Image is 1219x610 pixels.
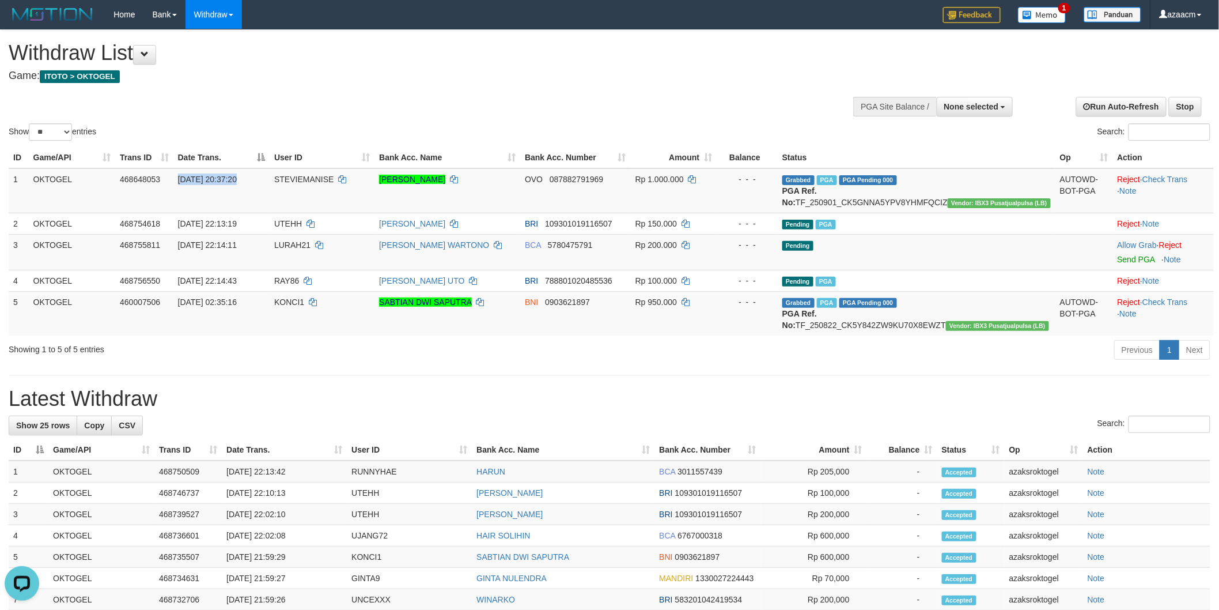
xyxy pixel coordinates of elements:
[1088,510,1105,519] a: Note
[120,298,160,307] span: 460007506
[154,461,222,483] td: 468750509
[675,552,720,562] span: Copy 0903621897 to clipboard
[635,175,684,184] span: Rp 1.000.000
[222,504,347,525] td: [DATE] 22:02:10
[9,6,96,23] img: MOTION_logo.png
[111,416,143,435] a: CSV
[817,175,837,185] span: Marked by azaksroktogel
[29,270,116,291] td: OKTOGEL
[1119,309,1137,318] a: Note
[1088,488,1105,498] a: Note
[222,483,347,504] td: [DATE] 22:10:13
[548,240,593,250] span: Copy 5780475791 to clipboard
[1164,255,1182,264] a: Note
[1142,298,1188,307] a: Check Trans
[1142,219,1160,228] a: Note
[347,461,472,483] td: RUNNYHAE
[696,574,754,583] span: Copy 1330027224443 to clipboard
[48,439,154,461] th: Game/API: activate to sort column ascending
[1018,7,1066,23] img: Button%20Memo.svg
[948,198,1051,208] span: Vendor URL: https://dashboard.q2checkout.com/secure
[154,439,222,461] th: Trans ID: activate to sort column ascending
[867,504,937,525] td: -
[942,510,976,520] span: Accepted
[1005,483,1083,504] td: azaksroktogel
[1119,186,1137,195] a: Note
[347,568,472,589] td: GINTA9
[761,439,867,461] th: Amount: activate to sort column ascending
[659,488,672,498] span: BRI
[675,510,743,519] span: Copy 109301019116507 to clipboard
[1005,439,1083,461] th: Op: activate to sort column ascending
[942,574,976,584] span: Accepted
[347,525,472,547] td: UJANG72
[937,439,1005,461] th: Status: activate to sort column ascending
[29,123,72,141] select: Showentries
[270,147,374,168] th: User ID: activate to sort column ascending
[942,468,976,477] span: Accepted
[1088,531,1105,540] a: Note
[631,147,717,168] th: Amount: activate to sort column ascending
[347,547,472,568] td: KONCI1
[16,421,70,430] span: Show 25 rows
[379,219,445,228] a: [PERSON_NAME]
[274,175,334,184] span: STEVIEMANISE
[9,504,48,525] td: 3
[379,276,464,285] a: [PERSON_NAME] UTO
[154,568,222,589] td: 468734631
[274,276,299,285] span: RAY86
[1113,168,1214,213] td: · ·
[374,147,520,168] th: Bank Acc. Name: activate to sort column ascending
[77,416,112,435] a: Copy
[659,510,672,519] span: BRI
[867,525,937,547] td: -
[154,525,222,547] td: 468736601
[1118,276,1141,285] a: Reject
[654,439,760,461] th: Bank Acc. Number: activate to sort column ascending
[120,175,160,184] span: 468648053
[761,483,867,504] td: Rp 100,000
[550,175,603,184] span: Copy 087882791969 to clipboard
[659,574,693,583] span: MANDIRI
[1088,467,1105,476] a: Note
[9,213,29,234] td: 2
[816,220,836,229] span: Marked by azaksroktogel
[778,147,1055,168] th: Status
[9,123,96,141] label: Show entries
[9,547,48,568] td: 5
[761,568,867,589] td: Rp 70,000
[476,510,543,519] a: [PERSON_NAME]
[677,467,722,476] span: Copy 3011557439 to clipboard
[635,276,677,285] span: Rp 100.000
[721,218,773,229] div: - - -
[379,298,471,307] a: SABTIAN DWI SAPUTRA
[946,321,1049,331] span: Vendor URL: https://dashboard.q2checkout.com/secure
[222,461,347,483] td: [DATE] 22:13:42
[635,219,677,228] span: Rp 150.000
[120,219,160,228] span: 468754618
[659,595,672,604] span: BRI
[1058,3,1070,13] span: 1
[525,175,543,184] span: OVO
[1076,97,1167,116] a: Run Auto-Refresh
[347,483,472,504] td: UTEHH
[9,416,77,435] a: Show 25 rows
[476,488,543,498] a: [PERSON_NAME]
[659,467,675,476] span: BCA
[937,97,1013,116] button: None selected
[1005,504,1083,525] td: azaksroktogel
[9,387,1210,411] h1: Latest Withdraw
[1088,574,1105,583] a: Note
[782,220,813,229] span: Pending
[1083,439,1210,461] th: Action
[1118,219,1141,228] a: Reject
[545,276,612,285] span: Copy 788801020485536 to clipboard
[675,488,743,498] span: Copy 109301019116507 to clipboard
[222,547,347,568] td: [DATE] 21:59:29
[48,547,154,568] td: OKTOGEL
[1113,234,1214,270] td: ·
[84,421,104,430] span: Copy
[154,504,222,525] td: 468739527
[1142,276,1160,285] a: Note
[1005,461,1083,483] td: azaksroktogel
